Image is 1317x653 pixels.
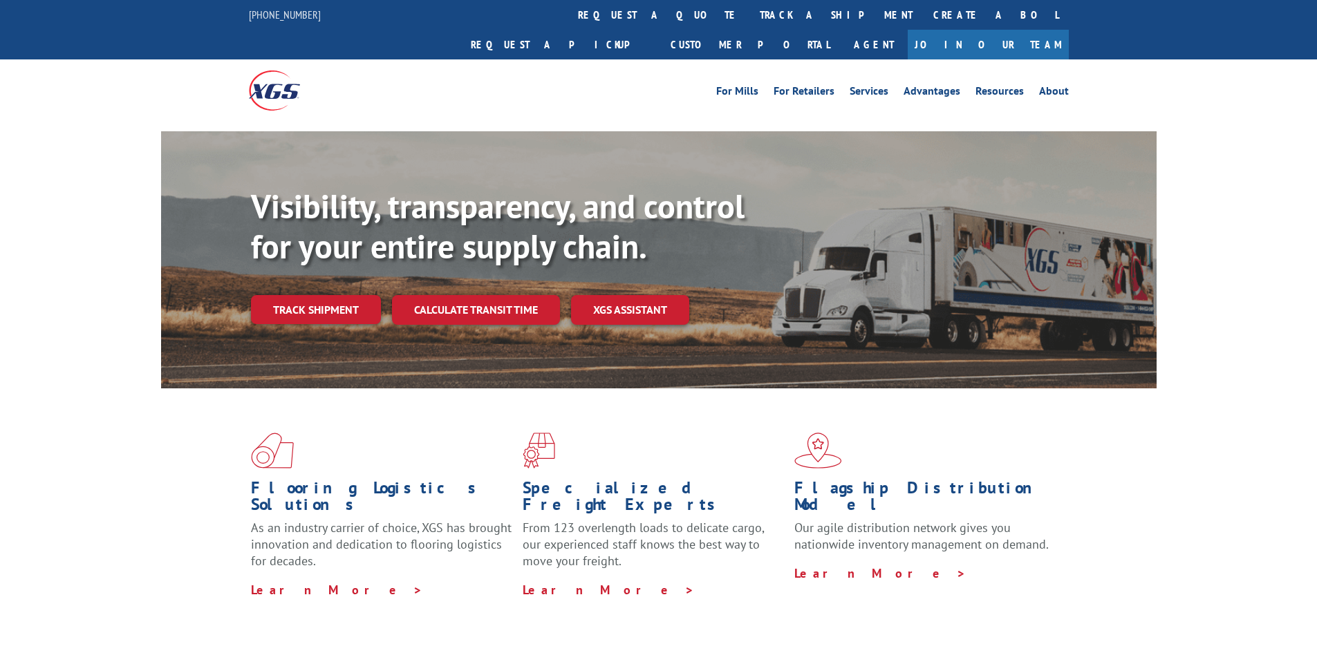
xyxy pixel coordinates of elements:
a: Track shipment [251,295,381,324]
img: xgs-icon-flagship-distribution-model-red [794,433,842,469]
h1: Flooring Logistics Solutions [251,480,512,520]
a: Join Our Team [908,30,1069,59]
a: Learn More > [523,582,695,598]
a: Request a pickup [460,30,660,59]
a: Customer Portal [660,30,840,59]
a: Calculate transit time [392,295,560,325]
h1: Flagship Distribution Model [794,480,1056,520]
b: Visibility, transparency, and control for your entire supply chain. [251,184,745,267]
a: For Mills [716,86,758,101]
a: Learn More > [794,565,966,581]
a: [PHONE_NUMBER] [249,8,321,21]
a: Resources [975,86,1024,101]
img: xgs-icon-focused-on-flooring-red [523,433,555,469]
a: About [1039,86,1069,101]
span: As an industry carrier of choice, XGS has brought innovation and dedication to flooring logistics... [251,520,512,569]
a: Agent [840,30,908,59]
span: Our agile distribution network gives you nationwide inventory management on demand. [794,520,1049,552]
img: xgs-icon-total-supply-chain-intelligence-red [251,433,294,469]
a: Services [850,86,888,101]
a: XGS ASSISTANT [571,295,689,325]
a: Advantages [904,86,960,101]
a: For Retailers [774,86,834,101]
a: Learn More > [251,582,423,598]
p: From 123 overlength loads to delicate cargo, our experienced staff knows the best way to move you... [523,520,784,581]
h1: Specialized Freight Experts [523,480,784,520]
